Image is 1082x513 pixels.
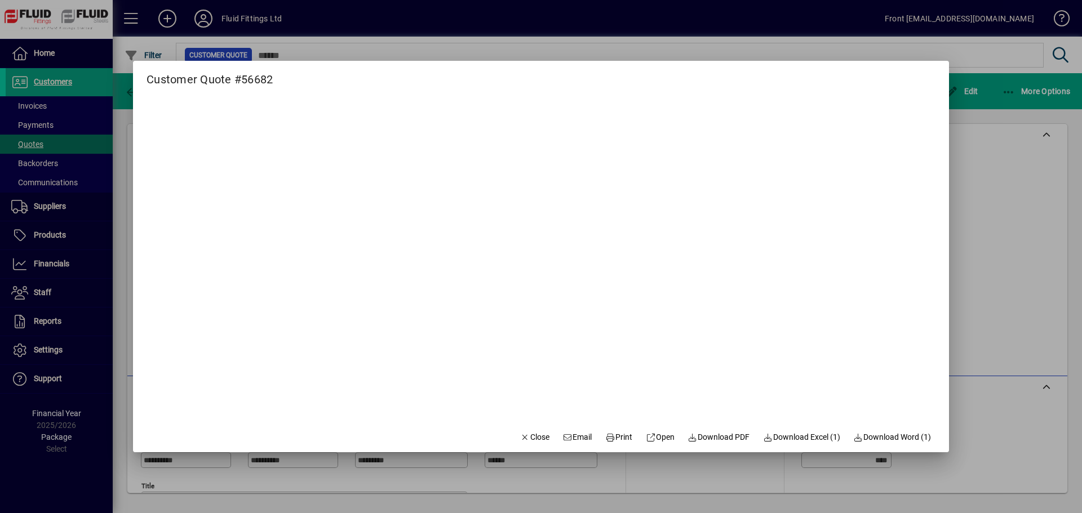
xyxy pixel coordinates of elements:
[516,427,554,448] button: Close
[601,427,637,448] button: Print
[605,431,632,443] span: Print
[684,427,755,448] a: Download PDF
[558,427,597,448] button: Email
[520,431,549,443] span: Close
[646,431,675,443] span: Open
[849,427,936,448] button: Download Word (1)
[763,431,840,443] span: Download Excel (1)
[133,61,286,88] h2: Customer Quote #56682
[641,427,679,448] a: Open
[563,431,592,443] span: Email
[759,427,845,448] button: Download Excel (1)
[688,431,750,443] span: Download PDF
[854,431,932,443] span: Download Word (1)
